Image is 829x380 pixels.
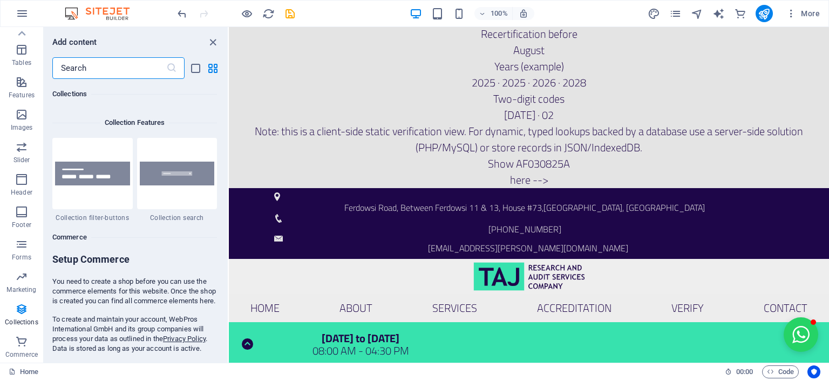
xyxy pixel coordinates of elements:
[52,277,217,306] p: You need to create a shop before you can use the commerce elements for this website. Once the sho...
[52,231,217,244] h6: Commerce
[12,58,31,67] p: Tables
[734,7,747,20] button: commerce
[55,162,130,186] img: collections-filter.svg
[52,214,133,222] span: Collection filter-buttons
[11,188,32,197] p: Header
[725,365,753,378] h6: Session time
[12,221,31,229] p: Footer
[6,285,36,294] p: Marketing
[52,36,97,49] h6: Add content
[474,7,513,20] button: 100%
[52,253,217,268] h6: Setup Commerce
[315,172,476,189] span: [GEOGRAPHIC_DATA], [GEOGRAPHIC_DATA]
[5,318,38,326] p: Collections
[648,8,660,20] i: Design (Ctrl+Alt+Y)
[137,138,218,222] div: Collection search
[782,5,824,22] button: More
[240,7,253,20] button: Click here to leave preview mode and continue editing
[62,7,143,20] img: Editor Logo
[756,5,773,22] button: publish
[5,350,38,359] p: Commerce
[100,116,169,129] h6: Collection Features
[12,253,31,262] p: Forms
[555,290,589,325] button: Open chat window
[519,9,528,18] i: On resize automatically adjust zoom level to fit chosen device.
[262,7,275,20] button: reload
[206,36,219,49] button: close panel
[137,214,218,222] span: Collection search
[52,138,133,222] div: Collection filter-buttons
[491,7,508,20] h6: 100%
[9,365,38,378] a: Click to cancel selection. Double-click to open Pages
[712,8,725,20] i: AI Writer
[284,8,296,20] i: Save (Ctrl+S)
[9,91,35,99] p: Features
[52,88,217,101] h6: Collections
[736,365,753,378] span: 00 00
[648,7,661,20] button: design
[13,156,30,164] p: Slider
[262,8,275,20] i: Reload page
[807,365,820,378] button: Usercentrics
[744,368,745,376] span: :
[691,7,704,20] button: navigator
[283,7,296,20] button: save
[669,8,682,20] i: Pages (Ctrl+Alt+S)
[762,365,799,378] button: Code
[175,7,188,20] button: undo
[786,8,820,19] span: More
[206,62,219,75] button: grid-view
[189,62,202,75] button: list-view
[140,162,215,186] img: collections-search-bar.svg
[259,126,341,146] a: Show AF030825A
[767,365,794,378] span: Code
[163,335,206,343] a: Privacy Policy
[45,174,546,187] p: ,
[734,8,746,20] i: Commerce
[669,7,682,20] button: pages
[758,8,770,20] i: Publish
[691,8,703,20] i: Navigator
[52,57,166,79] input: Search
[115,172,313,189] span: Ferdowsi Road, Between Ferdowsi 11 & 13, House #73
[11,123,33,132] p: Images
[712,7,725,20] button: text_generator
[52,315,217,354] p: To create and maintain your account, WebPros International GmbH and its group companies will proc...
[176,8,188,20] i: Undo: Delete elements (Ctrl+Z)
